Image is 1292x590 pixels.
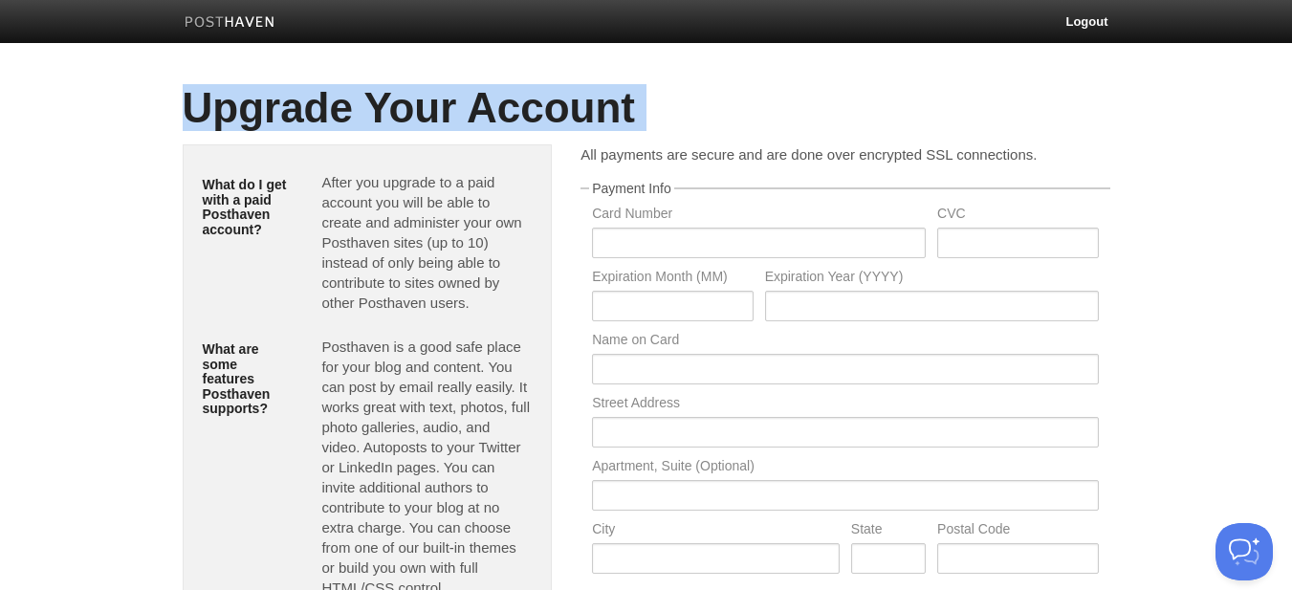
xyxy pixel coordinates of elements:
[592,333,1098,351] label: Name on Card
[592,270,753,288] label: Expiration Month (MM)
[592,522,840,540] label: City
[592,459,1098,477] label: Apartment, Suite (Optional)
[851,522,926,540] label: State
[321,172,532,313] p: After you upgrade to a paid account you will be able to create and administer your own Posthaven ...
[937,522,1098,540] label: Postal Code
[203,342,294,416] h5: What are some features Posthaven supports?
[592,207,926,225] label: Card Number
[589,182,674,195] legend: Payment Info
[580,144,1109,164] p: All payments are secure and are done over encrypted SSL connections.
[203,178,294,237] h5: What do I get with a paid Posthaven account?
[1215,523,1273,580] iframe: Help Scout Beacon - Open
[592,396,1098,414] label: Street Address
[183,85,1110,131] h1: Upgrade Your Account
[185,16,275,31] img: Posthaven-bar
[937,207,1098,225] label: CVC
[765,270,1099,288] label: Expiration Year (YYYY)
